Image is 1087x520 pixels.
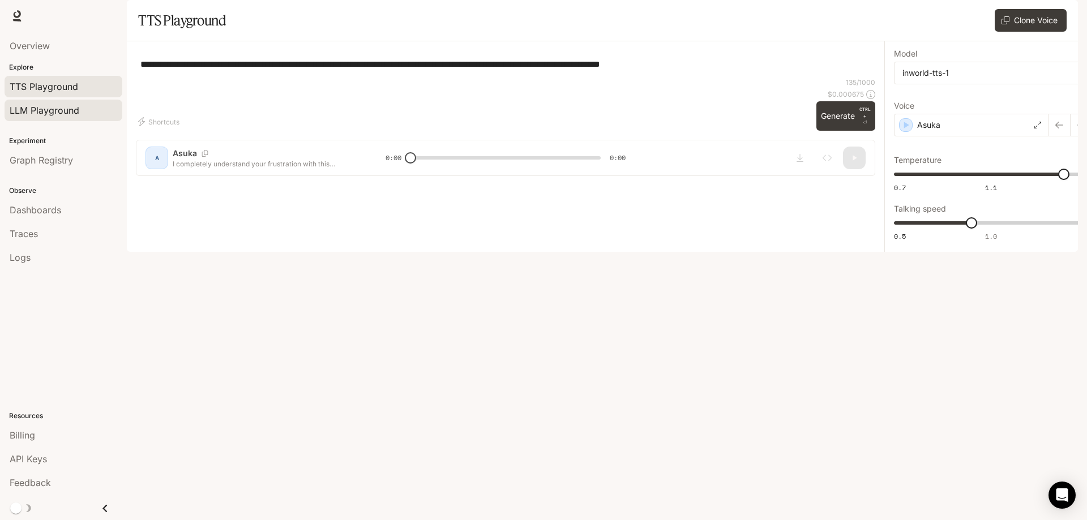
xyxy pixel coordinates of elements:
[828,89,864,99] p: $ 0.000675
[894,50,917,58] p: Model
[859,106,871,119] p: CTRL +
[894,231,906,241] span: 0.5
[902,67,1074,79] div: inworld-tts-1
[894,205,946,213] p: Talking speed
[894,102,914,110] p: Voice
[136,113,184,131] button: Shortcuts
[894,183,906,192] span: 0.7
[138,9,226,32] h1: TTS Playground
[985,183,997,192] span: 1.1
[894,156,942,164] p: Temperature
[859,106,871,126] p: ⏎
[917,119,940,131] p: Asuka
[1049,482,1076,509] div: Open Intercom Messenger
[846,78,875,87] p: 135 / 1000
[985,231,997,241] span: 1.0
[816,101,875,131] button: GenerateCTRL +⏎
[995,9,1067,32] button: Clone Voice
